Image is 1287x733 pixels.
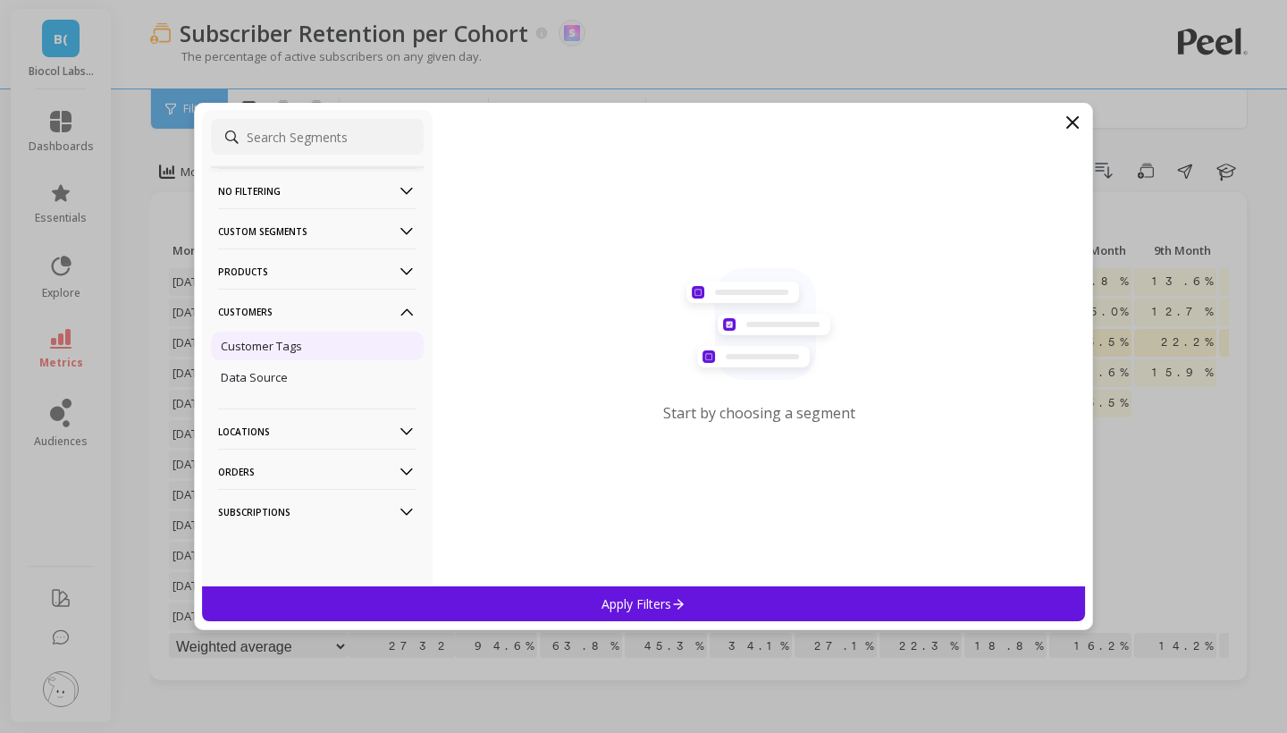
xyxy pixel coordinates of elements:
[211,119,424,155] input: Search Segments
[221,369,288,385] p: Data Source
[218,249,416,294] p: Products
[218,449,416,494] p: Orders
[218,489,416,535] p: Subscriptions
[663,403,855,423] p: Start by choosing a segment
[218,289,416,334] p: Customers
[221,338,302,354] p: Customer Tags
[218,168,416,214] p: No filtering
[601,595,686,612] p: Apply Filters
[218,208,416,254] p: Custom Segments
[218,409,416,454] p: Locations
